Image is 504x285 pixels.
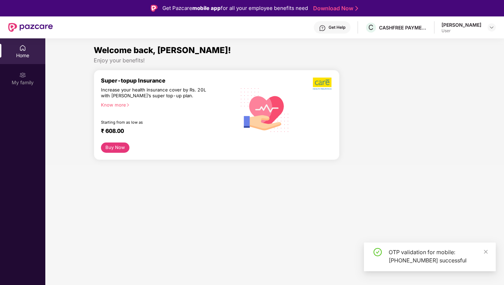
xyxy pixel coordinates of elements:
img: svg+xml;base64,PHN2ZyB4bWxucz0iaHR0cDovL3d3dy53My5vcmcvMjAwMC9zdmciIHhtbG5zOnhsaW5rPSJodHRwOi8vd3... [236,80,294,139]
img: New Pazcare Logo [8,23,53,32]
img: svg+xml;base64,PHN2ZyBpZD0iSGVscC0zMngzMiIgeG1sbnM9Imh0dHA6Ly93d3cudzMub3JnLzIwMDAvc3ZnIiB3aWR0aD... [319,25,326,32]
strong: mobile app [192,5,221,11]
div: Know more [101,102,232,107]
div: OTP validation for mobile: [PHONE_NUMBER] successful [389,248,488,264]
div: Increase your health insurance cover by Rs. 20L with [PERSON_NAME]’s super top-up plan. [101,87,206,99]
div: ₹ 608.00 [101,127,229,136]
span: Welcome back, [PERSON_NAME]! [94,45,231,55]
span: C [368,23,374,32]
div: User [442,28,481,34]
img: svg+xml;base64,PHN2ZyBpZD0iSG9tZSIgeG1sbnM9Imh0dHA6Ly93d3cudzMub3JnLzIwMDAvc3ZnIiB3aWR0aD0iMjAiIG... [19,45,26,51]
img: svg+xml;base64,PHN2ZyB3aWR0aD0iMjAiIGhlaWdodD0iMjAiIHZpZXdCb3g9IjAgMCAyMCAyMCIgZmlsbD0ibm9uZSIgeG... [19,72,26,78]
div: [PERSON_NAME] [442,22,481,28]
img: Stroke [355,5,358,12]
div: Get Pazcare for all your employee benefits need [162,4,308,12]
div: Enjoy your benefits! [94,57,456,64]
div: Super-topup Insurance [101,77,236,84]
img: Logo [151,5,158,12]
a: Download Now [313,5,356,12]
span: check-circle [374,248,382,256]
span: close [483,249,488,254]
div: Starting from as low as [101,120,207,125]
button: Buy Now [101,142,129,153]
div: CASHFREE PAYMENTS INDIA PVT. LTD. [379,24,427,31]
img: b5dec4f62d2307b9de63beb79f102df3.png [313,77,332,90]
div: Get Help [329,25,345,30]
img: svg+xml;base64,PHN2ZyBpZD0iRHJvcGRvd24tMzJ4MzIiIHhtbG5zPSJodHRwOi8vd3d3LnczLm9yZy8yMDAwL3N2ZyIgd2... [489,25,494,30]
span: right [126,103,130,107]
